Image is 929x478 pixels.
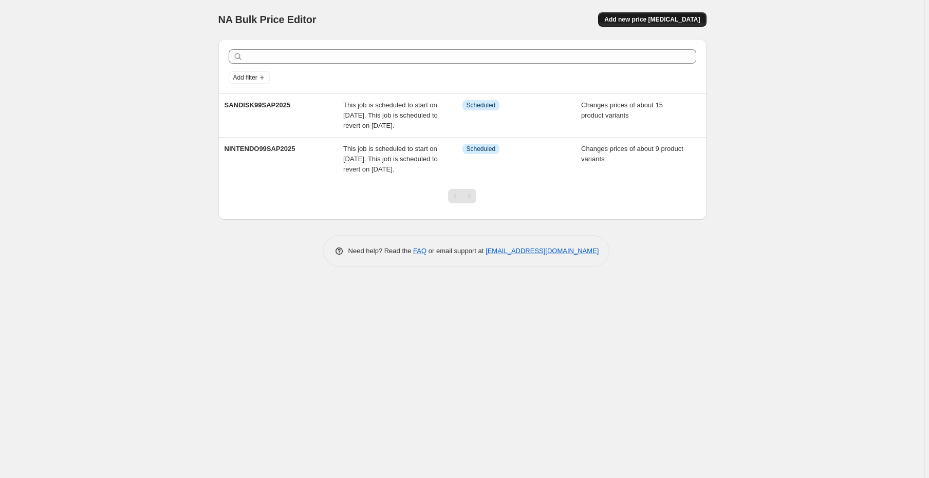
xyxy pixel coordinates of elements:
span: Need help? Read the [348,247,414,255]
span: NA Bulk Price Editor [218,14,317,25]
span: Scheduled [467,145,496,153]
span: Add filter [233,73,257,82]
span: Add new price [MEDICAL_DATA] [604,15,700,24]
span: This job is scheduled to start on [DATE]. This job is scheduled to revert on [DATE]. [343,145,438,173]
span: This job is scheduled to start on [DATE]. This job is scheduled to revert on [DATE]. [343,101,438,129]
a: [EMAIL_ADDRESS][DOMAIN_NAME] [486,247,599,255]
span: NINTENDO99SAP2025 [225,145,295,152]
a: FAQ [413,247,426,255]
button: Add filter [229,71,270,84]
nav: Pagination [448,189,476,203]
button: Add new price [MEDICAL_DATA] [598,12,706,27]
span: or email support at [426,247,486,255]
span: SANDISK99SAP2025 [225,101,291,109]
span: Scheduled [467,101,496,109]
span: Changes prices of about 15 product variants [581,101,663,119]
span: Changes prices of about 9 product variants [581,145,683,163]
